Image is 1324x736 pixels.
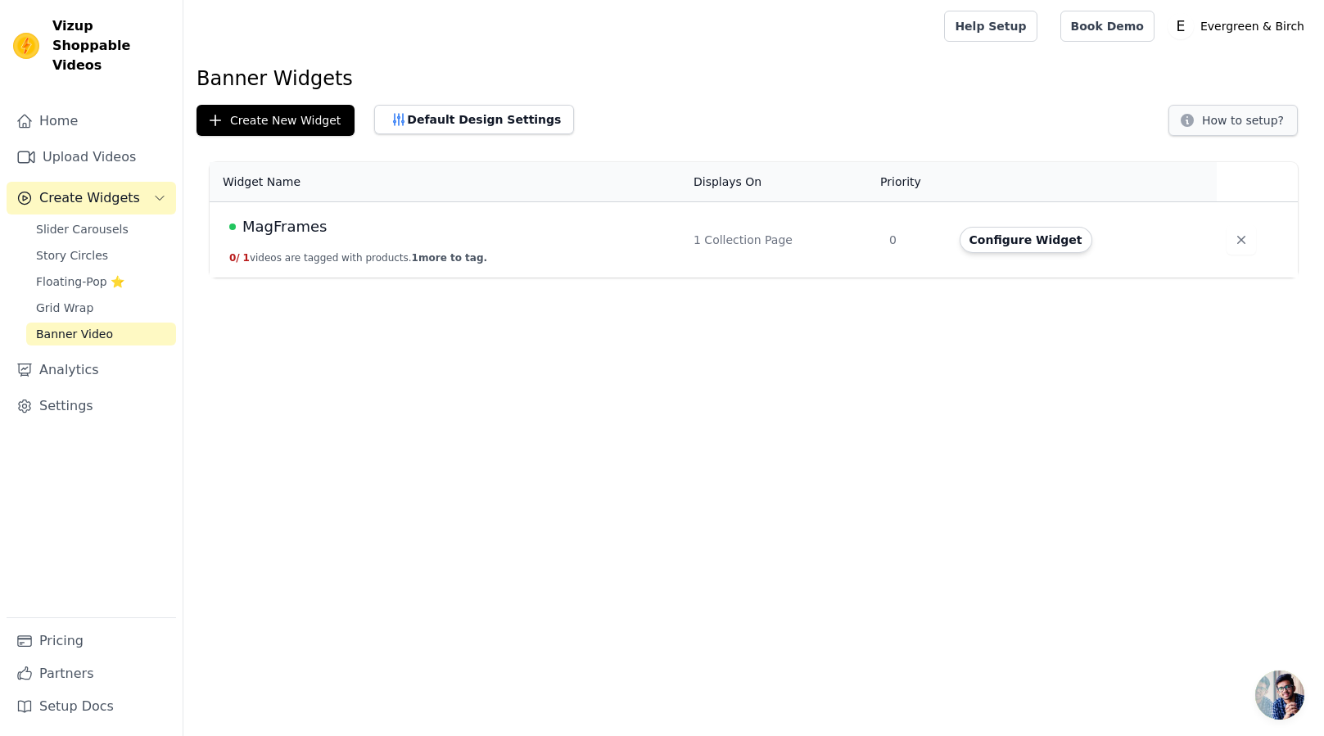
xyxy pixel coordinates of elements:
[7,657,176,690] a: Partners
[229,224,236,230] span: Live Published
[243,252,250,264] span: 1
[1255,671,1304,720] a: Open chat
[197,105,355,136] button: Create New Widget
[1168,116,1298,132] a: How to setup?
[7,625,176,657] a: Pricing
[229,251,487,264] button: 0/ 1videos are tagged with products.1more to tag.
[944,11,1037,42] a: Help Setup
[26,218,176,241] a: Slider Carousels
[1060,11,1155,42] a: Book Demo
[960,227,1092,253] button: Configure Widget
[36,326,113,342] span: Banner Video
[7,690,176,723] a: Setup Docs
[7,182,176,214] button: Create Widgets
[229,252,240,264] span: 0 /
[879,162,949,202] th: Priority
[7,141,176,174] a: Upload Videos
[7,354,176,386] a: Analytics
[694,232,870,248] div: 1 Collection Page
[26,296,176,319] a: Grid Wrap
[374,105,574,134] button: Default Design Settings
[36,300,93,316] span: Grid Wrap
[242,215,327,238] span: MagFrames
[7,390,176,422] a: Settings
[412,252,487,264] span: 1 more to tag.
[197,65,1311,92] h1: Banner Widgets
[36,247,108,264] span: Story Circles
[210,162,684,202] th: Widget Name
[684,162,879,202] th: Displays On
[52,16,169,75] span: Vizup Shoppable Videos
[26,244,176,267] a: Story Circles
[39,188,140,208] span: Create Widgets
[13,33,39,59] img: Vizup
[1168,105,1298,136] button: How to setup?
[36,221,129,237] span: Slider Carousels
[1176,18,1185,34] text: E
[1194,11,1311,41] p: Evergreen & Birch
[36,273,124,290] span: Floating-Pop ⭐
[879,202,949,278] td: 0
[26,323,176,345] a: Banner Video
[26,270,176,293] a: Floating-Pop ⭐
[1227,225,1256,255] button: Delete widget
[7,105,176,138] a: Home
[1168,11,1311,41] button: E Evergreen & Birch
